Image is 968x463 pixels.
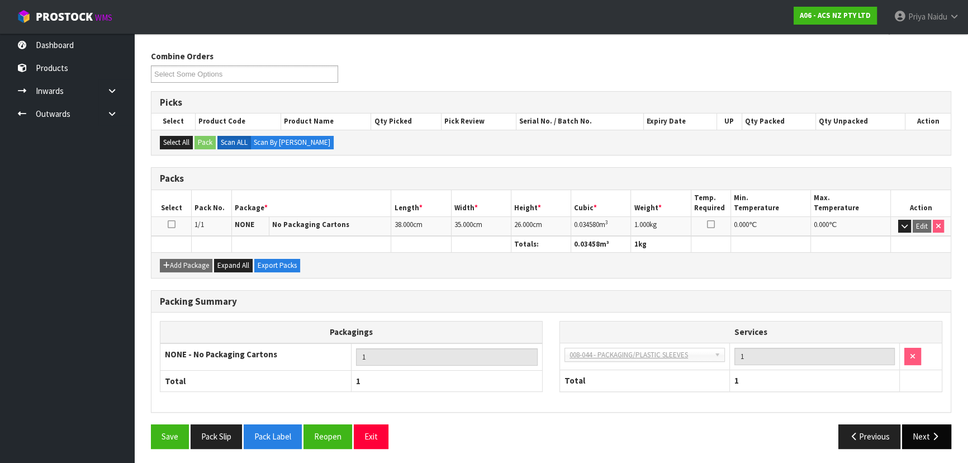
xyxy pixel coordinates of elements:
th: Action [905,114,951,129]
td: m [571,216,631,236]
h3: Packs [160,173,942,184]
span: ProStock [36,10,93,24]
th: Weight [631,190,691,216]
td: cm [391,216,451,236]
th: Serial No. / Batch No. [516,114,644,129]
th: Qty Unpacked [816,114,905,129]
td: ℃ [731,216,811,236]
strong: A06 - ACS NZ PTY LTD [800,11,871,20]
th: Expiry Date [643,114,716,129]
th: Width [451,190,511,216]
td: kg [631,216,691,236]
th: Package [231,190,391,216]
th: Height [511,190,571,216]
th: Total [560,370,730,391]
span: 1.000 [634,220,649,229]
button: Select All [160,136,193,149]
small: WMS [95,12,112,23]
label: Scan By [PERSON_NAME] [250,136,334,149]
button: Pack Slip [191,424,242,448]
th: Length [391,190,451,216]
button: Export Packs [254,259,300,272]
span: 26.000 [514,220,533,229]
span: 1 [734,375,739,386]
label: Scan ALL [217,136,251,149]
a: A06 - ACS NZ PTY LTD [794,7,877,25]
button: Add Package [160,259,212,272]
th: Qty Packed [742,114,815,129]
th: Select [151,114,195,129]
span: 1 [634,239,638,249]
th: Product Name [281,114,371,129]
th: Cubic [571,190,631,216]
button: Expand All [214,259,253,272]
h3: Packing Summary [160,296,942,307]
sup: 3 [605,219,608,226]
td: cm [451,216,511,236]
button: Next [902,424,951,448]
span: 008-044 - PACKAGING/PLASTIC SLEEVES [570,348,710,362]
th: m³ [571,237,631,253]
strong: No Packaging Cartons [272,220,349,229]
th: Action [891,190,951,216]
button: Previous [838,424,901,448]
span: Priya [908,11,926,22]
th: Total [160,370,352,391]
span: 0.000 [734,220,749,229]
button: Pack [194,136,216,149]
th: Pick Review [442,114,516,129]
th: Product Code [195,114,281,129]
button: Save [151,424,189,448]
th: Select [151,190,192,216]
span: Naidu [927,11,947,22]
span: 1 [356,376,360,386]
td: ℃ [811,216,891,236]
label: Combine Orders [151,50,213,62]
th: Min. Temperature [731,190,811,216]
span: 1/1 [194,220,204,229]
button: Edit [913,220,931,233]
th: Temp. Required [691,190,731,216]
span: 0.034580 [574,220,599,229]
button: Pack Label [244,424,302,448]
strong: NONE - No Packaging Cartons [165,349,277,360]
th: Services [560,322,942,343]
th: Packagings [160,322,543,343]
button: Exit [354,424,388,448]
span: 38.000 [394,220,412,229]
th: Qty Picked [371,114,442,129]
h3: Picks [160,97,942,108]
th: kg [631,237,691,253]
span: Expand All [217,261,249,270]
th: Pack No. [192,190,232,216]
button: Reopen [303,424,352,448]
span: 35.000 [454,220,473,229]
td: cm [511,216,571,236]
strong: NONE [235,220,254,229]
th: UP [716,114,742,129]
span: 0.03458 [574,239,600,249]
span: Pack [151,42,951,457]
th: Max. Temperature [811,190,891,216]
span: 0.000 [814,220,829,229]
img: cube-alt.png [17,10,31,23]
th: Totals: [511,237,571,253]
